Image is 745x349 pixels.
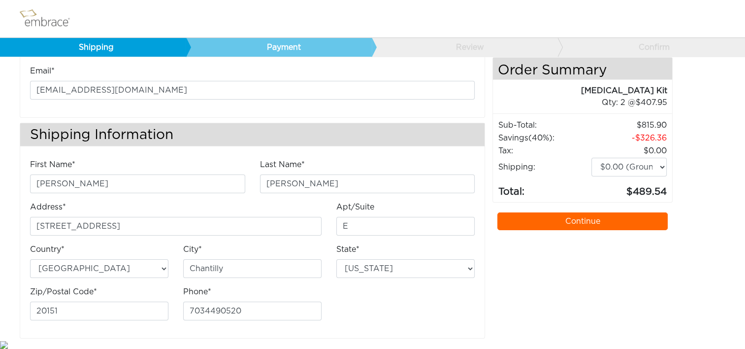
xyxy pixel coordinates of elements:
[336,244,359,255] label: State*
[493,58,672,80] h4: Order Summary
[498,157,591,177] td: Shipping:
[528,134,552,142] span: (40%)
[498,144,591,157] td: Tax:
[372,38,558,57] a: Review
[30,286,97,298] label: Zip/Postal Code*
[498,132,591,144] td: Savings :
[505,97,667,108] div: 2 @
[498,119,591,132] td: Sub-Total:
[30,244,65,255] label: Country*
[183,244,202,255] label: City*
[20,123,485,146] h3: Shipping Information
[497,212,668,230] a: Continue
[183,286,211,298] label: Phone*
[30,65,55,77] label: Email*
[591,132,667,144] td: 326.36
[498,177,591,200] td: Total:
[30,201,66,213] label: Address*
[336,201,374,213] label: Apt/Suite
[186,38,372,57] a: Payment
[591,177,667,200] td: 489.54
[17,6,81,31] img: logo.png
[591,119,667,132] td: 815.90
[30,159,75,171] label: First Name*
[557,38,744,57] a: Confirm
[591,144,667,157] td: 0.00
[260,159,305,171] label: Last Name*
[636,99,667,106] span: 407.95
[493,85,667,97] div: [MEDICAL_DATA] Kit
